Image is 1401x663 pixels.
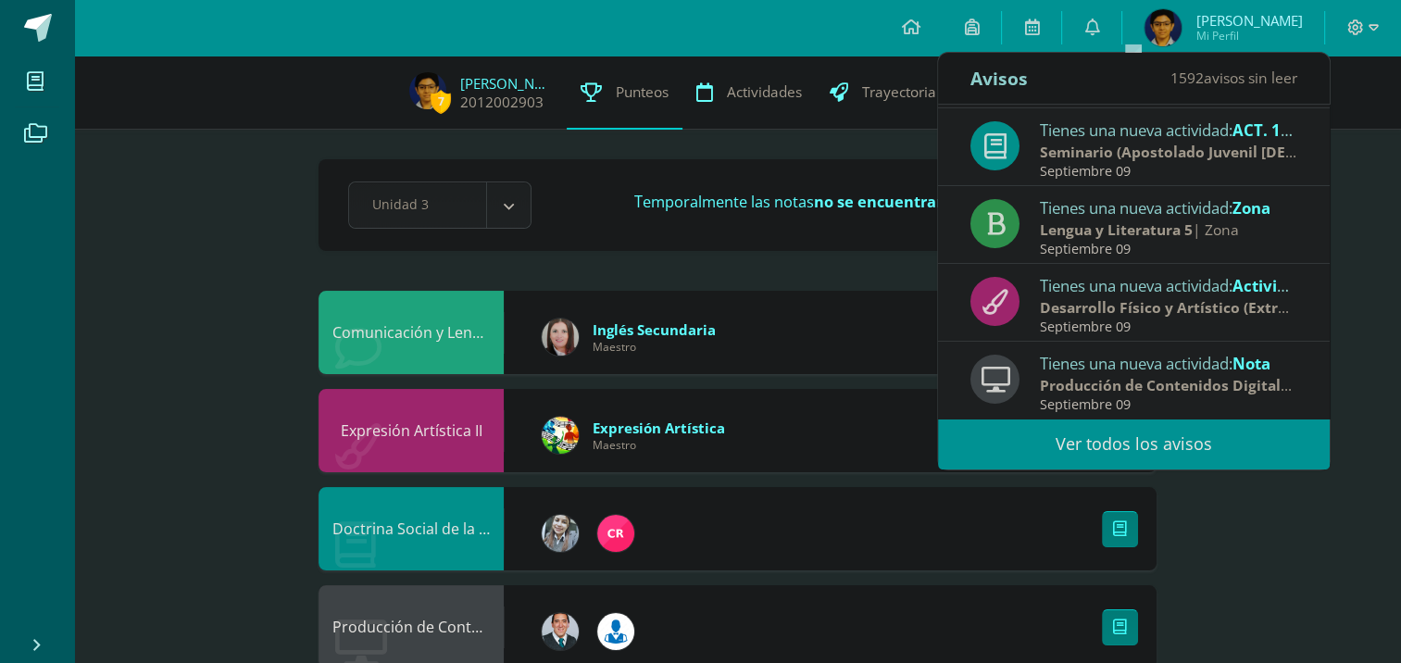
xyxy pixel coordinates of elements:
div: Tienes una nueva actividad: [1040,351,1297,375]
a: Punteos [567,56,682,130]
div: | Zona [1040,375,1297,396]
div: Avisos [970,53,1028,104]
div: Septiembre 09 [1040,164,1297,180]
strong: Producción de Contenidos Digitales [1040,375,1296,395]
span: Maestro [593,339,716,355]
div: | Zona [1040,219,1297,241]
img: 6ed6846fa57649245178fca9fc9a58dd.png [597,613,634,650]
div: Comunicación y Lenguaje L3 Inglés [319,291,504,374]
span: Trayectoria [862,82,936,102]
span: Maestro [593,437,725,453]
img: cba4c69ace659ae4cf02a5761d9a2473.png [542,515,579,552]
a: Actividades [682,56,816,130]
img: 159e24a6ecedfdf8f489544946a573f0.png [542,417,579,454]
div: Tienes una nueva actividad: [1040,195,1297,219]
span: Punteos [616,82,669,102]
img: f73702e6c089728c335b2403c3c9ef5f.png [409,72,446,109]
div: Septiembre 09 [1040,397,1297,413]
a: Trayectoria [816,56,950,130]
a: [PERSON_NAME] [460,74,553,93]
img: 866c3f3dc5f3efb798120d7ad13644d9.png [597,515,634,552]
a: Unidad 3 [349,182,531,228]
img: 8af0450cf43d44e38c4a1497329761f3.png [542,319,579,356]
span: Unidad 3 [372,182,463,226]
div: Expresión Artística II [319,389,504,472]
span: Expresión Artística [593,419,725,437]
span: avisos sin leer [1170,68,1297,88]
span: Actividades [727,82,802,102]
strong: Lengua y Literatura 5 [1040,219,1193,240]
img: 2306758994b507d40baaa54be1d4aa7e.png [542,613,579,650]
strong: no se encuentran disponibles [814,192,1035,212]
span: 1592 [1170,68,1204,88]
span: [PERSON_NAME] [1195,11,1302,30]
div: Septiembre 09 [1040,242,1297,257]
span: Zona [1232,197,1270,219]
a: 2012002903 [460,93,544,112]
span: Mi Perfil [1195,28,1302,44]
h3: Temporalmente las notas . [634,192,1039,212]
div: Septiembre 09 [1040,319,1297,335]
div: | Zona [1040,142,1297,163]
img: f73702e6c089728c335b2403c3c9ef5f.png [1145,9,1182,46]
div: | Zona [1040,297,1297,319]
div: Tienes una nueva actividad: [1040,273,1297,297]
div: Doctrina Social de la Iglesia [319,487,504,570]
strong: Desarrollo Físico y Artístico (Extracurricular) [1040,297,1361,318]
a: Ver todos los avisos [938,419,1330,469]
div: Tienes una nueva actividad: [1040,118,1297,142]
span: Nota [1232,353,1270,374]
span: 7 [431,90,451,113]
span: Inglés Secundaria [593,320,716,339]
